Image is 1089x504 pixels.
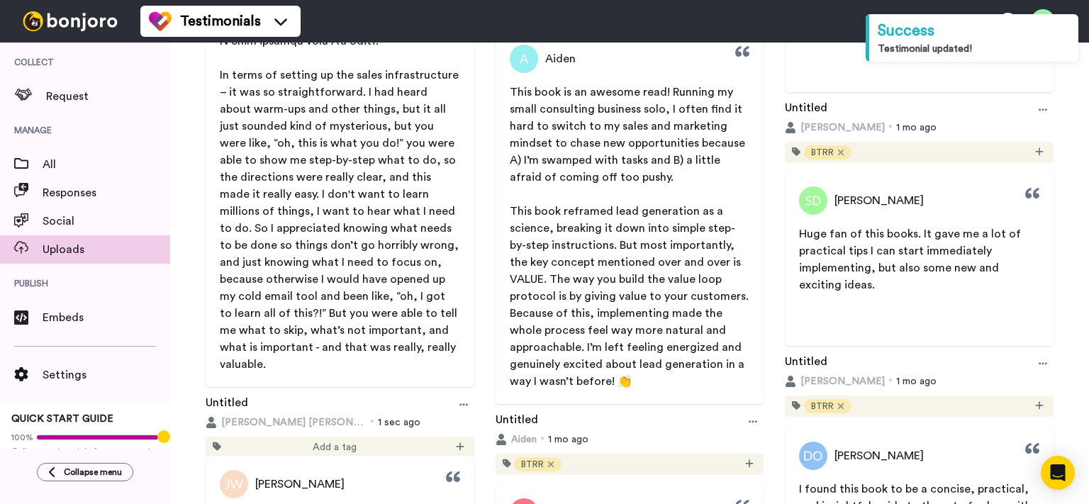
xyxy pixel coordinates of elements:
a: Untitled [785,353,827,374]
div: Tooltip anchor [157,430,170,443]
div: Testimonial updated! [878,42,1070,56]
button: [PERSON_NAME] [PERSON_NAME] [206,415,367,430]
span: BTRR [811,401,834,412]
button: Aiden [496,432,537,447]
span: Huge fan of this books. It gave me a lot of practical tips I can start immediately implementing, ... [799,228,1024,291]
span: [PERSON_NAME] [834,447,924,464]
img: Profile Picture [510,45,538,73]
span: [PERSON_NAME] [834,192,924,209]
span: Uploads [43,241,170,258]
span: 100% [11,432,33,443]
span: In terms of setting up the sales infrastructure – it was so straightforward. I had heard about wa... [220,69,462,370]
div: Open Intercom Messenger [1041,456,1075,490]
span: [PERSON_NAME] [800,121,885,135]
span: Embeds [43,309,170,326]
img: tm-color.svg [149,10,172,33]
a: Untitled [785,99,827,121]
span: Aiden [511,432,537,447]
a: Untitled [206,394,248,415]
span: Settings [43,366,170,383]
div: 1 mo ago [496,432,764,447]
span: QUICK START GUIDE [11,414,113,424]
div: 1 mo ago [785,121,1054,135]
span: This book reframed lead generation as a science, breaking it down into simple step-by-step instru... [510,206,752,387]
span: Add a tag [313,440,357,454]
span: Testimonials [180,11,261,31]
img: Profile Picture [799,186,827,215]
span: [PERSON_NAME] [255,476,345,493]
div: 1 mo ago [785,374,1054,388]
span: Responses [43,184,170,201]
div: 1 sec ago [206,415,474,430]
span: Collapse menu [64,466,122,478]
button: Collapse menu [37,463,133,481]
span: BTRR [521,459,544,470]
span: All [43,156,170,173]
button: [PERSON_NAME] [785,121,885,135]
img: Profile Picture [799,442,827,470]
span: Request [46,88,170,105]
img: bj-logo-header-white.svg [17,11,123,31]
span: [PERSON_NAME] [PERSON_NAME] [221,415,367,430]
span: Collect testimonials from your socials [11,446,159,457]
button: [PERSON_NAME] [785,374,885,388]
span: This book is an awesome read! Running my small consulting business solo, I often find it hard to ... [510,86,748,183]
span: Social [43,213,170,230]
span: BTRR [811,147,834,158]
a: Untitled [496,411,538,432]
span: [PERSON_NAME] [800,374,885,388]
span: Aiden [545,50,576,67]
img: Profile Picture [220,470,248,498]
div: Success [878,20,1070,42]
